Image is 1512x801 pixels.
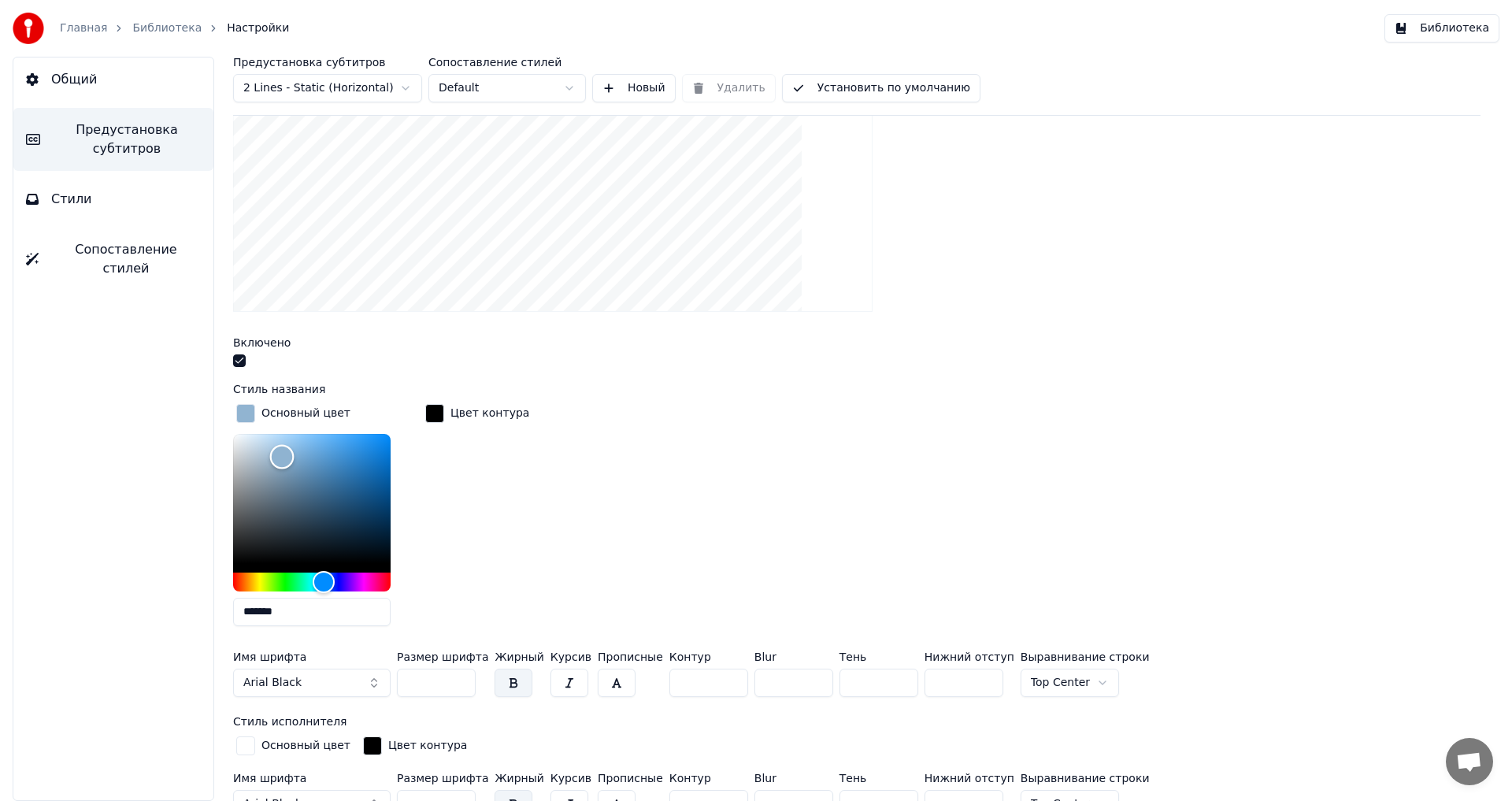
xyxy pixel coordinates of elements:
[233,401,354,426] button: Основный цвет
[233,773,391,784] label: Имя шрифта
[1021,773,1150,784] label: Выравнивание строки
[592,74,676,102] button: Новый
[132,20,202,36] a: Библиотека
[13,228,213,291] button: Сопоставление стилей
[261,738,350,754] div: Основный цвет
[839,773,918,784] label: Тень
[233,434,391,563] div: Color
[925,773,1014,784] label: Нижний отступ
[233,651,391,662] label: Имя шрифта
[839,651,918,662] label: Тень
[13,13,44,44] img: youka
[51,70,97,89] span: Общий
[60,20,107,36] a: Главная
[53,121,201,158] span: Предустановка субтитров
[233,337,291,348] label: Включено
[754,773,833,784] label: Blur
[397,773,488,784] label: Размер шрифта
[669,651,748,662] label: Контур
[388,738,467,754] div: Цвет контура
[1384,14,1499,43] button: Библиотека
[233,733,354,758] button: Основный цвет
[233,384,325,395] label: Стиль названия
[227,20,289,36] span: Настройки
[13,108,213,171] button: Предустановка субтитров
[233,57,422,68] label: Предустановка субтитров
[233,573,391,591] div: Hue
[754,651,833,662] label: Blur
[1021,651,1150,662] label: Выравнивание строки
[495,773,543,784] label: Жирный
[51,240,201,278] span: Сопоставление стилей
[261,406,350,421] div: Основный цвет
[60,20,289,36] nav: breadcrumb
[782,74,980,102] button: Установить по умолчанию
[550,773,591,784] label: Курсив
[360,733,470,758] button: Цвет контура
[495,651,543,662] label: Жирный
[397,651,488,662] label: Размер шрифта
[13,177,213,221] button: Стили
[13,57,213,102] button: Общий
[243,675,302,691] span: Arial Black
[51,190,92,209] span: Стили
[1446,738,1493,785] a: Открытый чат
[233,716,347,727] label: Стиль исполнителя
[669,773,748,784] label: Контур
[598,651,663,662] label: Прописные
[550,651,591,662] label: Курсив
[450,406,529,421] div: Цвет контура
[598,773,663,784] label: Прописные
[925,651,1014,662] label: Нижний отступ
[422,401,532,426] button: Цвет контура
[428,57,586,68] label: Сопоставление стилей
